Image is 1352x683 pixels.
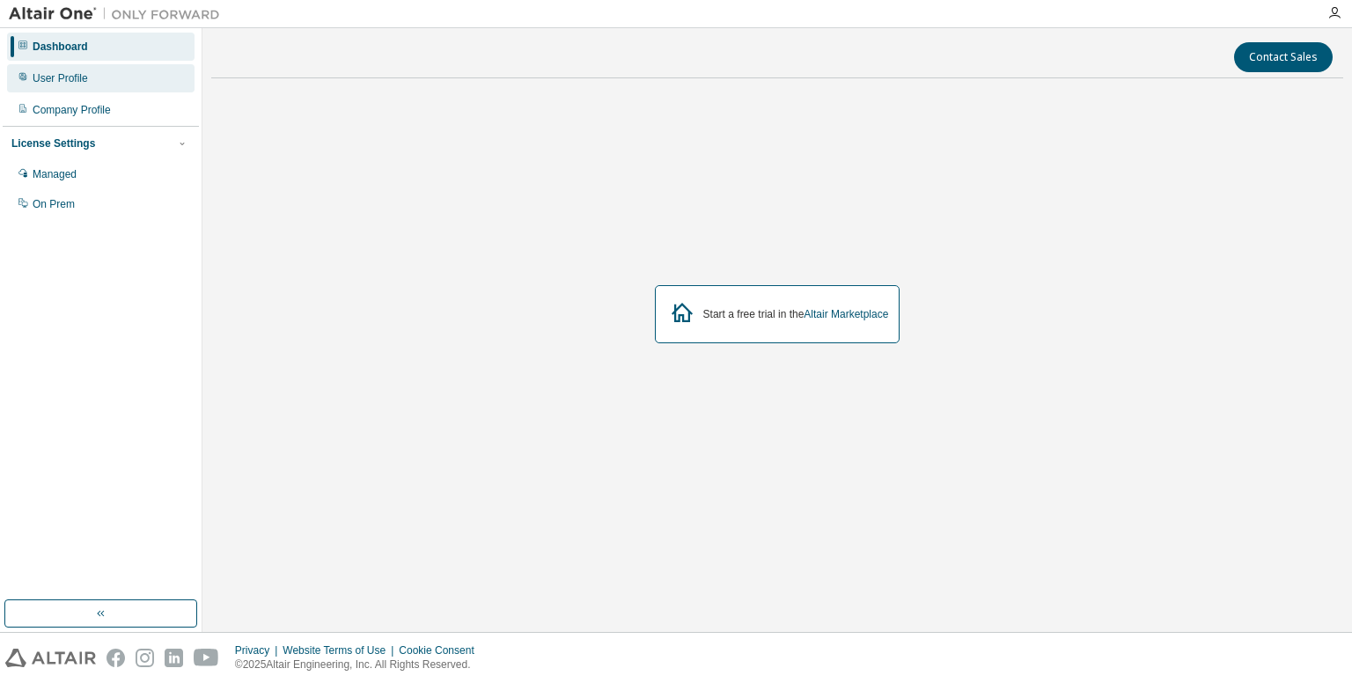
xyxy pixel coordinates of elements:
div: User Profile [33,71,88,85]
div: Start a free trial in the [703,307,889,321]
div: Managed [33,167,77,181]
img: instagram.svg [136,649,154,667]
img: Altair One [9,5,229,23]
div: Cookie Consent [399,643,484,657]
div: License Settings [11,136,95,151]
img: facebook.svg [107,649,125,667]
div: Website Terms of Use [283,643,399,657]
a: Altair Marketplace [804,308,888,320]
img: linkedin.svg [165,649,183,667]
div: Dashboard [33,40,88,54]
p: © 2025 Altair Engineering, Inc. All Rights Reserved. [235,657,485,672]
button: Contact Sales [1234,42,1333,72]
div: Company Profile [33,103,111,117]
div: On Prem [33,197,75,211]
div: Privacy [235,643,283,657]
img: altair_logo.svg [5,649,96,667]
img: youtube.svg [194,649,219,667]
